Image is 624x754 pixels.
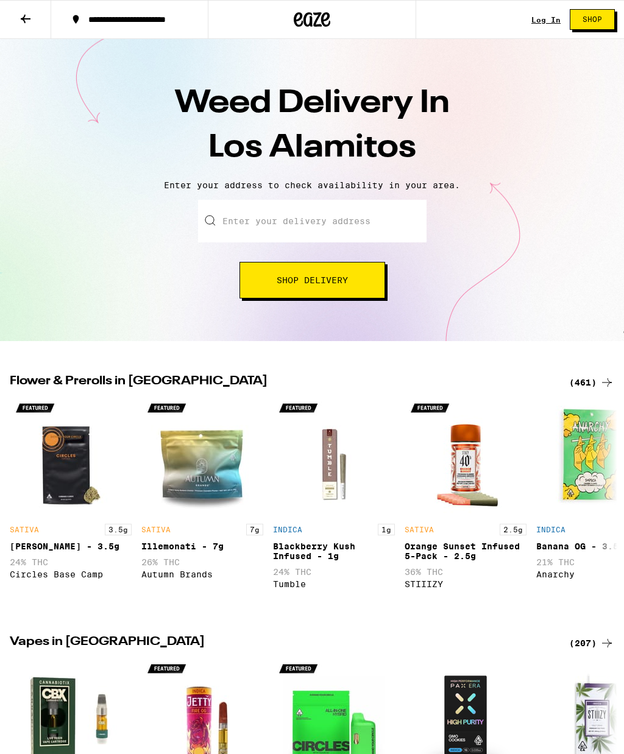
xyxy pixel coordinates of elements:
[10,526,39,534] p: SATIVA
[10,557,132,567] p: 24% THC
[273,541,395,561] div: Blackberry Kush Infused - 1g
[405,396,526,518] img: STIIIZY - Orange Sunset Infused 5-Pack - 2.5g
[273,567,395,577] p: 24% THC
[405,579,526,589] div: STIIIZY
[141,557,263,567] p: 26% THC
[239,262,385,298] button: Shop Delivery
[10,396,132,605] div: Open page for Gush Rush - 3.5g from Circles Base Camp
[569,375,614,390] a: (461)
[405,396,526,605] div: Open page for Orange Sunset Infused 5-Pack - 2.5g from STIIIZY
[405,567,526,577] p: 36% THC
[273,396,395,518] img: Tumble - Blackberry Kush Infused - 1g
[536,526,565,534] p: INDICA
[10,636,555,650] h2: Vapes in [GEOGRAPHIC_DATA]
[569,636,614,650] a: (207)
[405,526,434,534] p: SATIVA
[141,526,171,534] p: SATIVA
[500,524,526,535] p: 2.5g
[10,569,132,579] div: Circles Base Camp
[561,9,624,30] a: Shop
[10,375,555,390] h2: Flower & Prerolls in [GEOGRAPHIC_DATA]
[141,396,263,605] div: Open page for Illemonati - 7g from Autumn Brands
[570,9,615,30] button: Shop
[105,524,132,535] p: 3.5g
[378,524,395,535] p: 1g
[583,16,602,23] span: Shop
[531,16,561,24] a: Log In
[141,541,263,551] div: Illemonati - 7g
[10,396,132,518] img: Circles Base Camp - Gush Rush - 3.5g
[277,276,348,284] span: Shop Delivery
[141,569,263,579] div: Autumn Brands
[141,396,263,518] img: Autumn Brands - Illemonati - 7g
[208,132,416,164] span: Los Alamitos
[198,200,427,242] input: Enter your delivery address
[405,541,526,561] div: Orange Sunset Infused 5-Pack - 2.5g
[273,526,302,534] p: INDICA
[12,180,612,190] p: Enter your address to check availability in your area.
[273,396,395,605] div: Open page for Blackberry Kush Infused - 1g from Tumble
[10,541,132,551] div: [PERSON_NAME] - 3.5g
[99,82,525,171] h1: Weed Delivery In
[273,579,395,589] div: Tumble
[246,524,263,535] p: 7g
